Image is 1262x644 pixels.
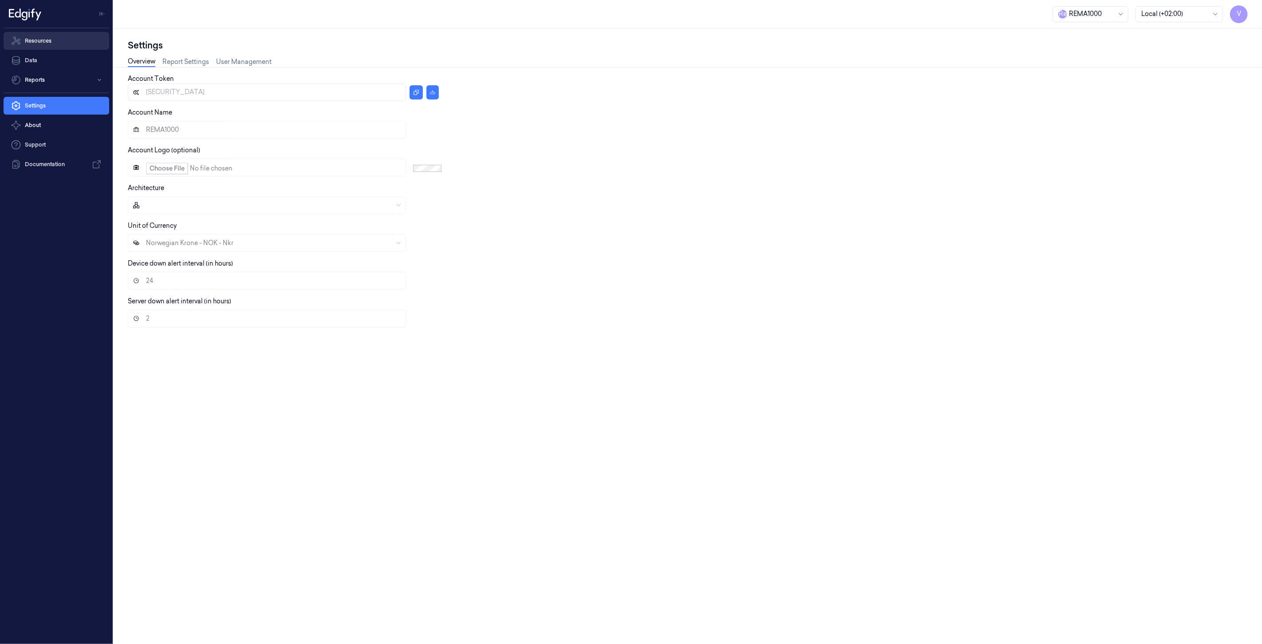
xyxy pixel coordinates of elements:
[1230,5,1248,23] button: V
[95,7,109,21] button: Toggle Navigation
[128,75,174,83] label: Account Token
[4,32,109,50] a: Resources
[4,155,109,173] a: Documentation
[128,272,406,290] input: Device down alert interval (in hours)
[1058,10,1067,19] span: R e
[128,121,406,139] input: Account Name
[162,57,209,67] a: Report Settings
[4,52,109,69] a: Data
[128,108,172,116] label: Account Name
[128,297,231,305] label: Server down alert interval (in hours)
[128,310,406,327] input: Server down alert interval (in hours)
[128,159,406,176] input: Account Logo (optional)
[128,184,164,192] label: Architecture
[4,71,109,89] button: Reports
[128,57,155,67] a: Overview
[128,222,177,230] label: Unit of Currency
[128,146,200,154] label: Account Logo (optional)
[128,39,1248,52] div: Settings
[4,136,109,154] a: Support
[4,97,109,115] a: Settings
[4,116,109,134] button: About
[128,259,233,267] label: Device down alert interval (in hours)
[216,57,272,67] a: User Management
